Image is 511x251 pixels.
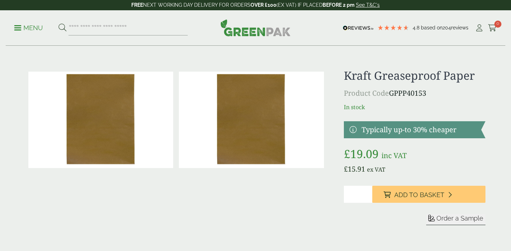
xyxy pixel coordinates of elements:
strong: BEFORE 2 pm [323,2,355,8]
span: ex VAT [367,166,385,173]
p: Menu [14,24,43,32]
bdi: 15.91 [344,164,365,174]
span: Based on [421,25,443,30]
span: Add to Basket [394,191,444,199]
span: Product Code [344,88,389,98]
p: In stock [344,103,485,111]
img: Kraft Greaseproof Paper Full Case 0 [179,72,324,168]
span: £ [344,146,350,161]
span: Order a Sample [436,214,483,222]
span: 204 [443,25,451,30]
a: 0 [488,23,497,33]
h1: Kraft Greaseproof Paper [344,69,485,82]
img: REVIEWS.io [343,26,374,30]
bdi: 19.09 [344,146,379,161]
div: 4.79 Stars [377,24,409,31]
i: My Account [475,24,484,32]
img: Kraft Greaseproof Paper 0 [28,72,173,168]
strong: OVER £100 [251,2,276,8]
img: GreenPak Supplies [220,19,291,36]
strong: FREE [131,2,143,8]
span: reviews [451,25,468,30]
button: Order a Sample [426,214,485,225]
i: Cart [488,24,497,32]
span: £ [344,164,348,174]
a: See T&C's [356,2,380,8]
span: 0 [494,21,501,28]
a: Menu [14,24,43,31]
button: Add to Basket [372,186,485,203]
span: 4.8 [413,25,421,30]
p: GPPP40153 [344,88,485,99]
span: inc VAT [381,151,407,160]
